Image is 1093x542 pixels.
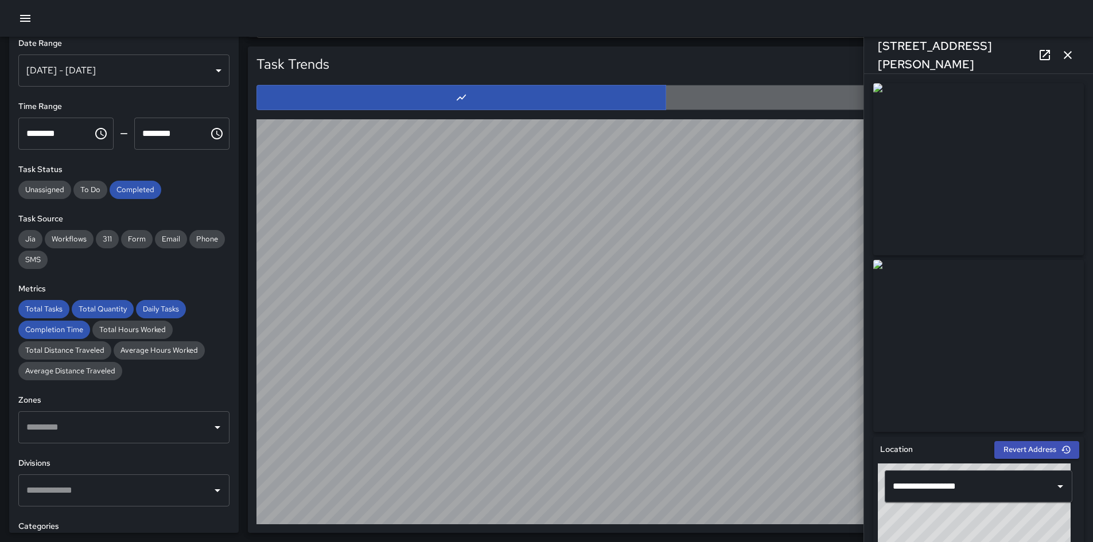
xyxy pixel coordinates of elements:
[155,230,187,248] div: Email
[45,234,94,244] span: Workflows
[18,457,230,470] h6: Divisions
[256,55,329,73] h5: Task Trends
[45,230,94,248] div: Workflows
[205,122,228,145] button: Choose time, selected time is 11:59 PM
[72,304,134,314] span: Total Quantity
[121,230,153,248] div: Form
[136,300,186,318] div: Daily Tasks
[18,325,90,334] span: Completion Time
[18,54,230,87] div: [DATE] - [DATE]
[18,163,230,176] h6: Task Status
[189,230,225,248] div: Phone
[114,341,205,360] div: Average Hours Worked
[114,345,205,355] span: Average Hours Worked
[18,304,69,314] span: Total Tasks
[72,300,134,318] div: Total Quantity
[18,230,42,248] div: Jia
[92,325,173,334] span: Total Hours Worked
[136,304,186,314] span: Daily Tasks
[18,251,48,269] div: SMS
[18,300,69,318] div: Total Tasks
[18,255,48,264] span: SMS
[209,482,225,498] button: Open
[92,321,173,339] div: Total Hours Worked
[155,234,187,244] span: Email
[18,181,71,199] div: Unassigned
[18,362,122,380] div: Average Distance Traveled
[18,234,42,244] span: Jia
[18,394,230,407] h6: Zones
[18,283,230,295] h6: Metrics
[73,181,107,199] div: To Do
[189,234,225,244] span: Phone
[18,341,111,360] div: Total Distance Traveled
[110,181,161,199] div: Completed
[110,185,161,194] span: Completed
[209,419,225,435] button: Open
[121,234,153,244] span: Form
[666,85,1075,110] button: Bar Chart
[256,85,666,110] button: Line Chart
[18,366,122,376] span: Average Distance Traveled
[96,234,119,244] span: 311
[18,345,111,355] span: Total Distance Traveled
[18,520,230,533] h6: Categories
[18,100,230,113] h6: Time Range
[456,92,467,103] svg: Line Chart
[18,185,71,194] span: Unassigned
[18,213,230,225] h6: Task Source
[18,37,230,50] h6: Date Range
[96,230,119,248] div: 311
[90,122,112,145] button: Choose time, selected time is 12:00 AM
[73,185,107,194] span: To Do
[18,321,90,339] div: Completion Time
